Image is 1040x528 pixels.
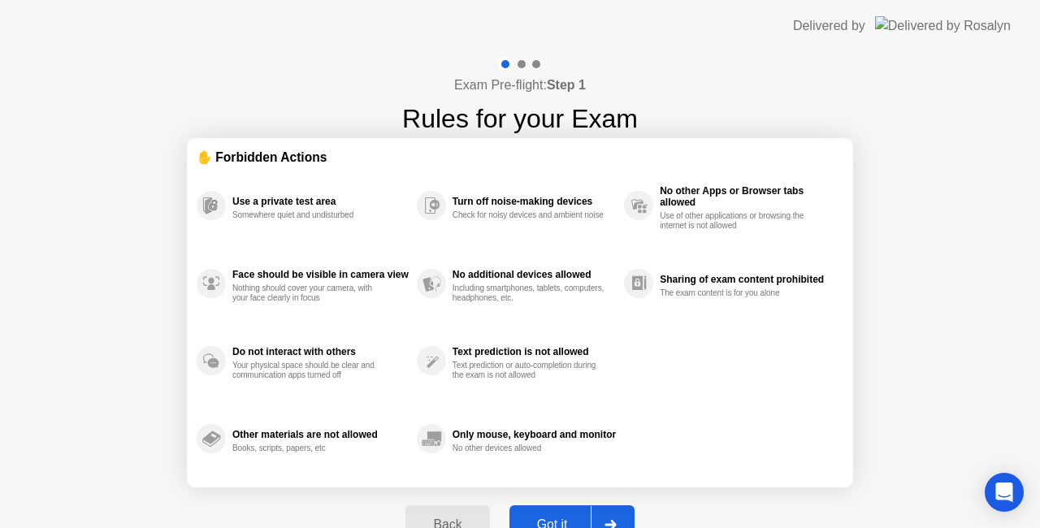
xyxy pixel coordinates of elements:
[660,211,813,231] div: Use of other applications or browsing the internet is not allowed
[232,361,386,380] div: Your physical space should be clear and communication apps turned off
[232,283,386,303] div: Nothing should cover your camera, with your face clearly in focus
[454,76,586,95] h4: Exam Pre-flight:
[453,361,606,380] div: Text prediction or auto-completion during the exam is not allowed
[402,99,638,138] h1: Rules for your Exam
[793,16,865,36] div: Delivered by
[875,16,1011,35] img: Delivered by Rosalyn
[660,288,813,298] div: The exam content is for you alone
[660,274,835,285] div: Sharing of exam content prohibited
[453,283,606,303] div: Including smartphones, tablets, computers, headphones, etc.
[232,429,409,440] div: Other materials are not allowed
[453,269,616,280] div: No additional devices allowed
[453,346,616,357] div: Text prediction is not allowed
[232,196,409,207] div: Use a private test area
[232,444,386,453] div: Books, scripts, papers, etc
[985,473,1024,512] div: Open Intercom Messenger
[453,429,616,440] div: Only mouse, keyboard and monitor
[660,185,835,208] div: No other Apps or Browser tabs allowed
[232,346,409,357] div: Do not interact with others
[197,148,843,167] div: ✋ Forbidden Actions
[453,444,606,453] div: No other devices allowed
[453,196,616,207] div: Turn off noise-making devices
[232,269,409,280] div: Face should be visible in camera view
[232,210,386,220] div: Somewhere quiet and undisturbed
[453,210,606,220] div: Check for noisy devices and ambient noise
[547,78,586,92] b: Step 1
